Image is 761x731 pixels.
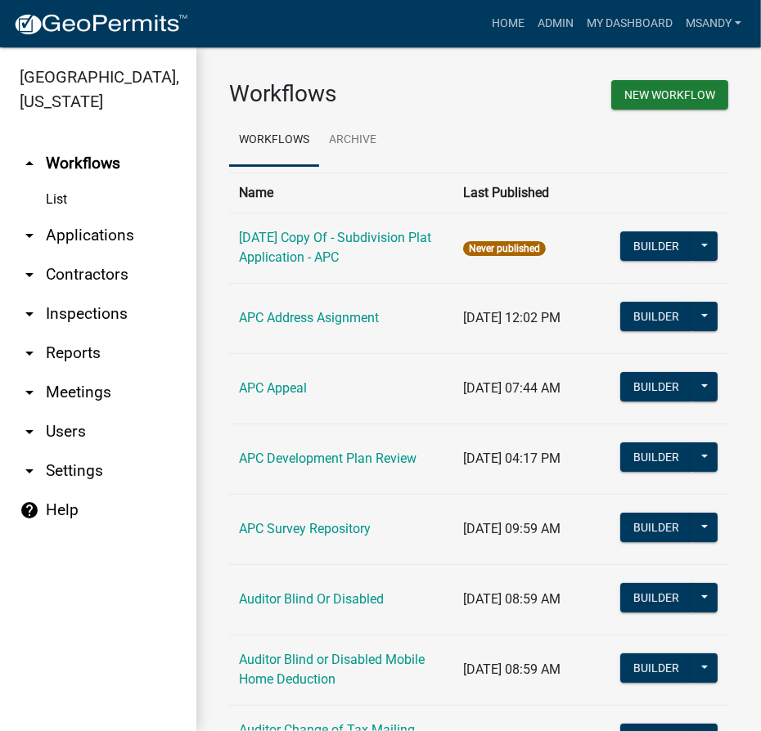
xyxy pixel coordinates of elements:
i: arrow_drop_down [20,383,39,402]
span: [DATE] 09:59 AM [463,521,561,536]
i: arrow_drop_down [20,226,39,245]
button: Builder [620,231,692,261]
a: APC Appeal [239,380,307,396]
i: arrow_drop_down [20,304,39,324]
button: New Workflow [611,80,728,110]
span: [DATE] 07:44 AM [463,380,561,396]
a: [DATE] Copy Of - Subdivision Plat Application - APC [239,230,431,265]
a: Auditor Blind Or Disabled [239,591,384,607]
span: Never published [463,241,546,256]
a: APC Survey Repository [239,521,371,536]
a: msandy [679,8,748,39]
a: Workflows [229,114,319,167]
i: arrow_drop_down [20,343,39,363]
i: arrow_drop_down [20,422,39,442]
button: Builder [620,583,692,612]
button: Builder [620,372,692,401]
a: APC Development Plan Review [239,451,417,466]
a: Auditor Blind or Disabled Mobile Home Deduction [239,652,425,687]
th: Name [229,173,453,213]
span: [DATE] 08:59 AM [463,661,561,677]
a: Home [485,8,531,39]
th: Last Published [453,173,610,213]
a: Archive [319,114,386,167]
i: arrow_drop_down [20,461,39,481]
span: [DATE] 08:59 AM [463,591,561,607]
a: APC Address Asignment [239,310,379,325]
span: [DATE] 12:02 PM [463,310,561,325]
a: My Dashboard [580,8,679,39]
button: Builder [620,302,692,331]
button: Builder [620,653,692,683]
i: help [20,500,39,520]
h3: Workflows [229,80,466,108]
i: arrow_drop_down [20,265,39,285]
button: Builder [620,442,692,472]
button: Builder [620,513,692,542]
a: Admin [531,8,580,39]
i: arrow_drop_up [20,154,39,173]
span: [DATE] 04:17 PM [463,451,561,466]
